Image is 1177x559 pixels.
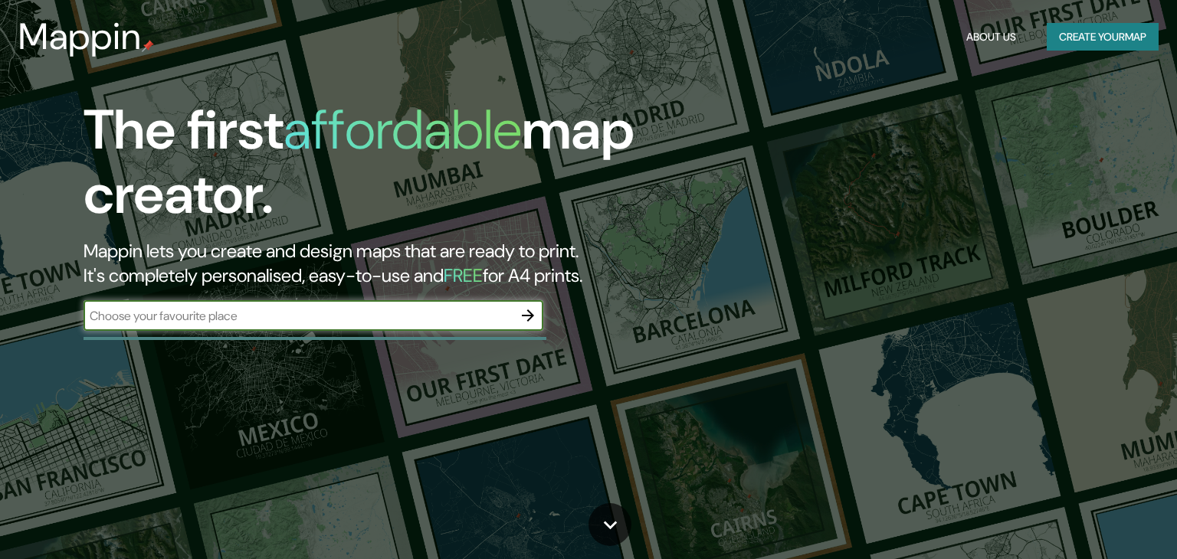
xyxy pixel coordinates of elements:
[84,307,513,325] input: Choose your favourite place
[142,40,154,52] img: mappin-pin
[84,239,672,288] h2: Mappin lets you create and design maps that are ready to print. It's completely personalised, eas...
[284,94,522,165] h1: affordable
[1047,23,1159,51] button: Create yourmap
[18,15,142,58] h3: Mappin
[84,98,672,239] h1: The first map creator.
[960,23,1022,51] button: About Us
[444,263,483,287] h5: FREE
